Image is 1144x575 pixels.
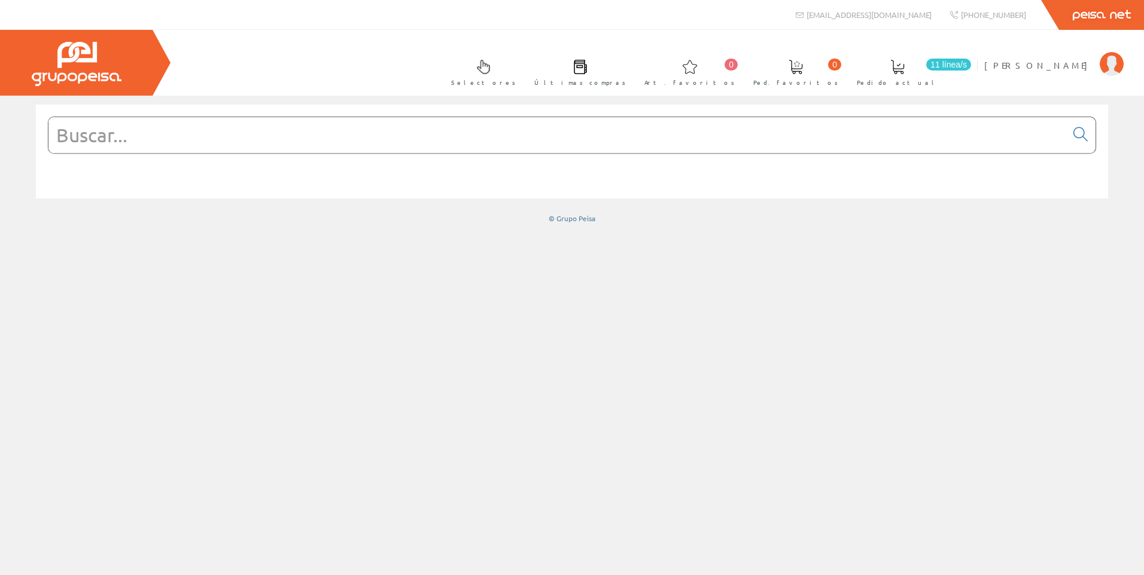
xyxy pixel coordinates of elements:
span: Ped. favoritos [753,77,838,88]
span: 11 línea/s [926,59,971,71]
span: 0 [725,59,738,71]
div: © Grupo Peisa [36,213,1108,224]
span: Art. favoritos [644,77,735,88]
a: Últimas compras [522,50,632,93]
span: Pedido actual [857,77,938,88]
span: 0 [828,59,841,71]
input: Buscar... [48,117,1066,153]
span: [PHONE_NUMBER] [961,10,1026,20]
span: [PERSON_NAME] [984,59,1094,71]
a: [PERSON_NAME] [984,50,1124,61]
a: 11 línea/s Pedido actual [845,50,974,93]
img: Grupo Peisa [32,42,121,86]
span: Últimas compras [534,77,626,88]
a: Selectores [439,50,522,93]
span: [EMAIL_ADDRESS][DOMAIN_NAME] [807,10,932,20]
span: Selectores [451,77,516,88]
